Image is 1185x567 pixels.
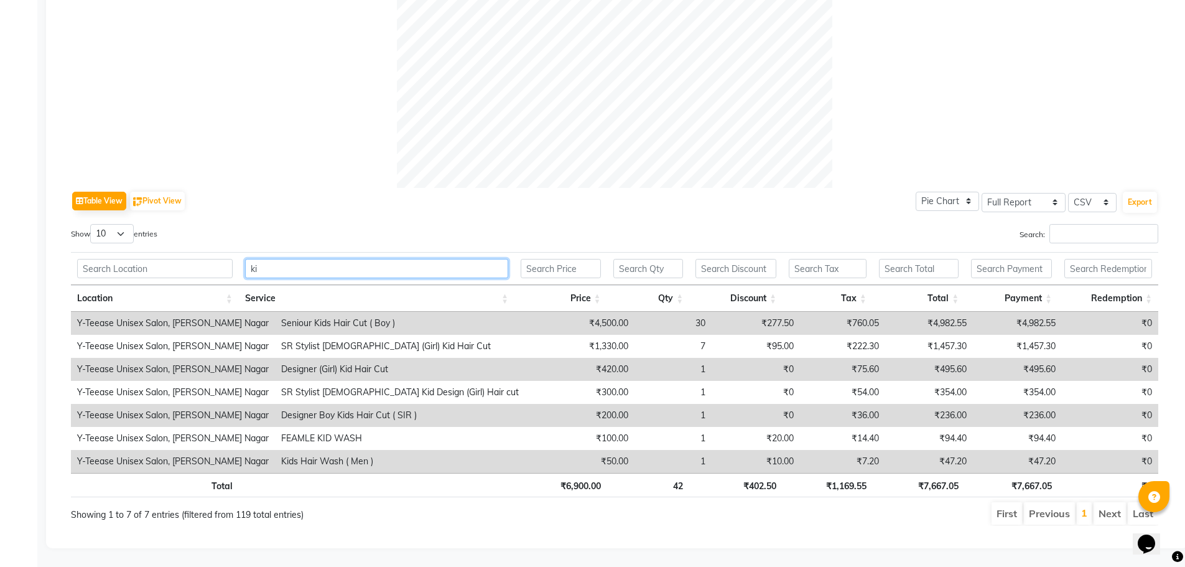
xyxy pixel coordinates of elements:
[973,335,1062,358] td: ₹1,457.30
[71,285,239,312] th: Location: activate to sort column ascending
[965,473,1058,497] th: ₹7,667.05
[71,312,275,335] td: Y-Teease Unisex Salon, [PERSON_NAME] Nagar
[275,381,547,404] td: SR Stylist [DEMOGRAPHIC_DATA] Kid Design (Girl) Hair cut
[712,450,801,473] td: ₹10.00
[239,285,514,312] th: Service: activate to sort column ascending
[133,197,142,207] img: pivot.png
[1062,335,1158,358] td: ₹0
[783,285,873,312] th: Tax: activate to sort column ascending
[634,450,711,473] td: 1
[547,381,635,404] td: ₹300.00
[275,358,547,381] td: Designer (Girl) Kid Hair Cut
[789,259,867,278] input: Search Tax
[275,335,547,358] td: SR Stylist [DEMOGRAPHIC_DATA] (Girl) Kid Hair Cut
[973,312,1062,335] td: ₹4,982.55
[634,358,711,381] td: 1
[712,381,801,404] td: ₹0
[712,427,801,450] td: ₹20.00
[547,404,635,427] td: ₹200.00
[275,404,547,427] td: Designer Boy Kids Hair Cut ( SIR )
[1062,381,1158,404] td: ₹0
[1020,224,1158,243] label: Search:
[973,450,1062,473] td: ₹47.20
[800,312,885,335] td: ₹760.05
[1058,285,1158,312] th: Redemption: activate to sort column ascending
[973,404,1062,427] td: ₹236.00
[695,259,776,278] input: Search Discount
[800,450,885,473] td: ₹7.20
[547,358,635,381] td: ₹420.00
[245,259,508,278] input: Search Service
[71,427,275,450] td: Y-Teease Unisex Salon, [PERSON_NAME] Nagar
[800,358,885,381] td: ₹75.60
[689,285,783,312] th: Discount: activate to sort column ascending
[547,335,635,358] td: ₹1,330.00
[607,285,690,312] th: Qty: activate to sort column ascending
[613,259,684,278] input: Search Qty
[800,427,885,450] td: ₹14.40
[885,358,973,381] td: ₹495.60
[971,259,1052,278] input: Search Payment
[71,358,275,381] td: Y-Teease Unisex Salon, [PERSON_NAME] Nagar
[71,501,513,522] div: Showing 1 to 7 of 7 entries (filtered from 119 total entries)
[885,312,973,335] td: ₹4,982.55
[1123,192,1157,213] button: Export
[607,473,690,497] th: 42
[885,427,973,450] td: ₹94.40
[72,192,126,210] button: Table View
[783,473,873,497] th: ₹1,169.55
[712,404,801,427] td: ₹0
[90,224,134,243] select: Showentries
[634,404,711,427] td: 1
[885,404,973,427] td: ₹236.00
[547,312,635,335] td: ₹4,500.00
[1049,224,1158,243] input: Search:
[71,404,275,427] td: Y-Teease Unisex Salon, [PERSON_NAME] Nagar
[71,224,157,243] label: Show entries
[689,473,783,497] th: ₹402.50
[1062,312,1158,335] td: ₹0
[800,381,885,404] td: ₹54.00
[71,450,275,473] td: Y-Teease Unisex Salon, [PERSON_NAME] Nagar
[800,335,885,358] td: ₹222.30
[973,358,1062,381] td: ₹495.60
[885,450,973,473] td: ₹47.20
[873,473,965,497] th: ₹7,667.05
[71,381,275,404] td: Y-Teease Unisex Salon, [PERSON_NAME] Nagar
[1064,259,1152,278] input: Search Redemption
[800,404,885,427] td: ₹36.00
[71,335,275,358] td: Y-Teease Unisex Salon, [PERSON_NAME] Nagar
[1081,507,1087,519] a: 1
[547,427,635,450] td: ₹100.00
[1058,473,1158,497] th: ₹0
[1133,517,1173,555] iframe: chat widget
[547,450,635,473] td: ₹50.00
[521,259,601,278] input: Search Price
[712,358,801,381] td: ₹0
[973,381,1062,404] td: ₹354.00
[712,312,801,335] td: ₹277.50
[71,473,239,497] th: Total
[973,427,1062,450] td: ₹94.40
[1062,450,1158,473] td: ₹0
[965,285,1058,312] th: Payment: activate to sort column ascending
[873,285,965,312] th: Total: activate to sort column ascending
[1062,427,1158,450] td: ₹0
[634,427,711,450] td: 1
[130,192,185,210] button: Pivot View
[879,259,959,278] input: Search Total
[1062,404,1158,427] td: ₹0
[514,473,607,497] th: ₹6,900.00
[275,450,547,473] td: Kids Hair Wash ( Men )
[77,259,233,278] input: Search Location
[1062,358,1158,381] td: ₹0
[634,335,711,358] td: 7
[885,335,973,358] td: ₹1,457.30
[634,312,711,335] td: 30
[275,427,547,450] td: FEAMLE KID WASH
[712,335,801,358] td: ₹95.00
[514,285,607,312] th: Price: activate to sort column ascending
[275,312,547,335] td: Seniour Kids Hair Cut ( Boy )
[634,381,711,404] td: 1
[885,381,973,404] td: ₹354.00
